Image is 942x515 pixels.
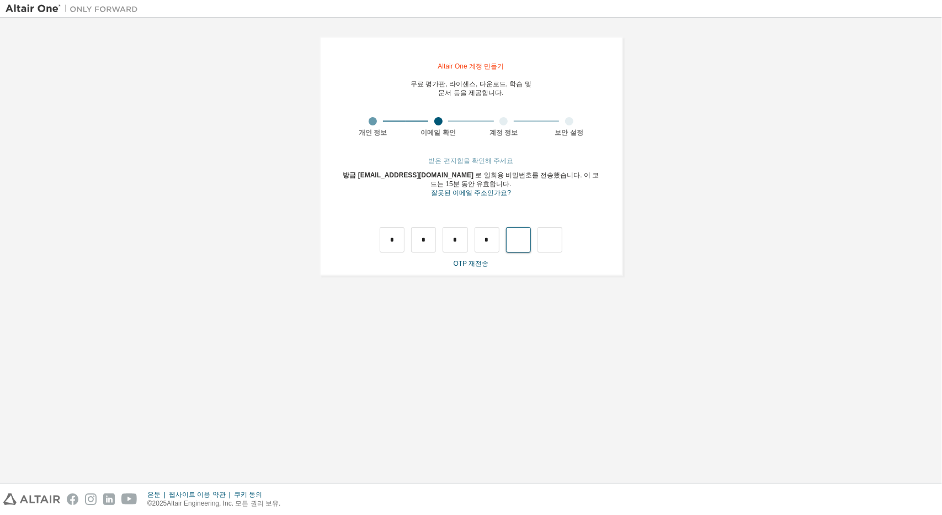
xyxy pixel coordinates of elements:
[147,491,161,498] font: 은둔
[454,260,489,267] font: OTP 재전송
[489,129,518,136] font: 계정 정보
[411,80,531,88] font: 무료 평가판, 라이센스, 다운로드, 학습 및
[438,89,503,97] font: 문서 등을 제공합니다.
[453,180,512,188] font: 분 동안 유효합니다.
[359,129,387,136] font: 개인 정보
[167,500,280,507] font: Altair Engineering, Inc. 모든 권리 보유.
[475,171,580,179] font: 로 일회용 비밀번호를 전송했습니다
[234,491,262,498] font: 쿠키 동의
[147,500,152,507] font: ©
[152,500,167,507] font: 2025
[421,129,456,136] font: 이메일 확인
[121,493,137,505] img: youtube.svg
[85,493,97,505] img: instagram.svg
[438,62,504,70] font: Altair One 계정 만들기
[169,491,226,498] font: 웹사이트 이용 약관
[430,171,599,188] font: . 이 코드는
[343,171,473,179] font: 방금 [EMAIL_ADDRESS][DOMAIN_NAME]
[431,189,511,197] font: 잘못된 이메일 주소인가요?
[431,190,511,196] a: 등록 양식으로 돌아가기
[67,493,78,505] img: facebook.svg
[445,180,453,188] font: 15
[428,157,513,165] font: 받은 편지함을 확인해 주세요
[555,129,583,136] font: 보안 설정
[3,493,60,505] img: altair_logo.svg
[6,3,143,14] img: 알타이르 원
[103,493,115,505] img: linkedin.svg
